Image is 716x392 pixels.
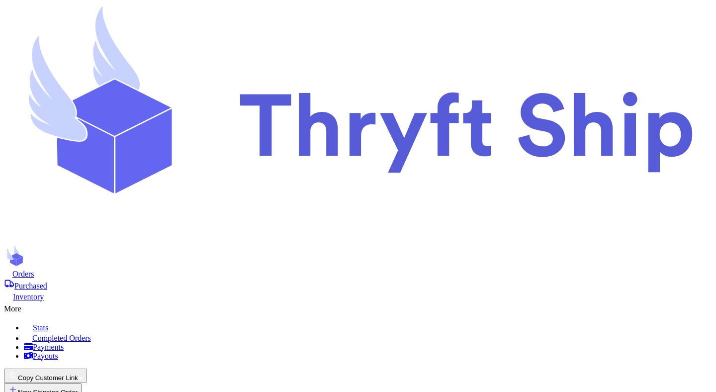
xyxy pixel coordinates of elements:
[4,279,712,291] a: Purchased
[12,270,34,278] span: Orders
[33,352,58,360] span: Payouts
[4,301,712,313] div: More
[4,291,712,301] a: Inventory
[14,282,47,290] span: Purchased
[24,343,712,352] a: Payments
[32,334,91,342] span: Completed Orders
[33,323,48,332] span: Stats
[24,332,712,343] a: Completed Orders
[4,369,87,383] button: Copy Customer Link
[24,321,712,332] a: Stats
[13,293,44,301] span: Inventory
[4,269,712,279] a: Orders
[24,352,712,361] a: Payouts
[33,343,64,351] span: Payments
